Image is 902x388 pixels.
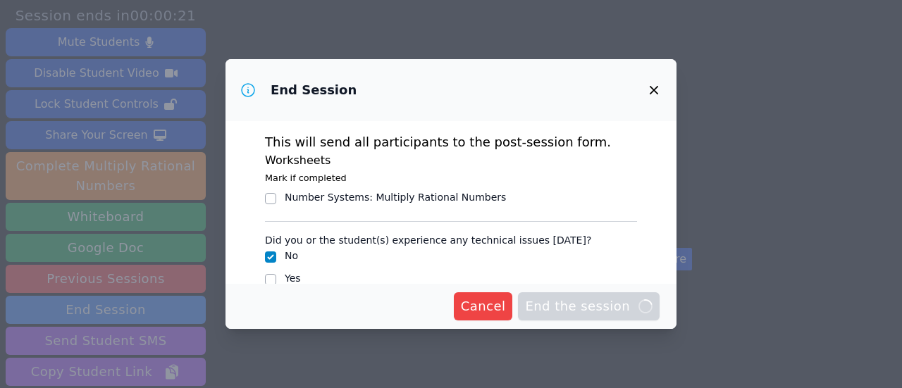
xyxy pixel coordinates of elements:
[265,173,347,183] small: Mark if completed
[265,227,591,249] legend: Did you or the student(s) experience any technical issues [DATE]?
[518,292,660,320] button: End the session
[271,82,357,99] h3: End Session
[454,292,513,320] button: Cancel
[265,152,637,169] h3: Worksheets
[461,296,506,316] span: Cancel
[265,132,637,152] p: This will send all participants to the post-session form.
[285,190,506,204] div: Number Systems : Multiply Rational Numbers
[285,250,298,261] label: No
[285,273,301,284] label: Yes
[525,296,653,316] span: End the session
